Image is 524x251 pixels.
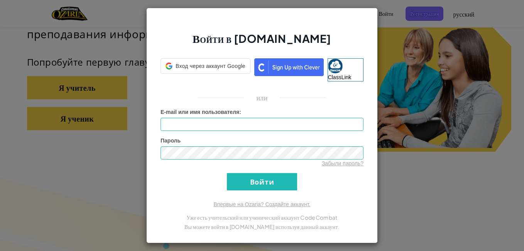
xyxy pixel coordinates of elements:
[161,31,363,54] h2: Войти в [DOMAIN_NAME]
[161,58,250,81] a: Вход через аккаунт Google
[176,62,245,70] span: Вход через аккаунт Google
[161,222,363,231] p: Вы можете войти в [DOMAIN_NAME] используя данный аккаунт.
[161,137,181,144] span: Пароль
[227,173,297,190] input: Войти
[328,74,352,80] span: ClassLink
[214,201,311,207] a: Впервые на Ozaria? Создайте аккаунт.
[328,59,343,73] img: classlink-logo-small.png
[161,213,363,222] p: Уже есть учительский или ученический аккаунт CodeCombat
[161,109,239,115] span: E-mail или имя пользователя
[161,108,241,116] label: :
[254,58,324,76] img: clever_sso_button@2x.png
[161,58,250,74] div: Вход через аккаунт Google
[256,93,267,102] p: или
[322,160,363,166] a: Забыли пароль?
